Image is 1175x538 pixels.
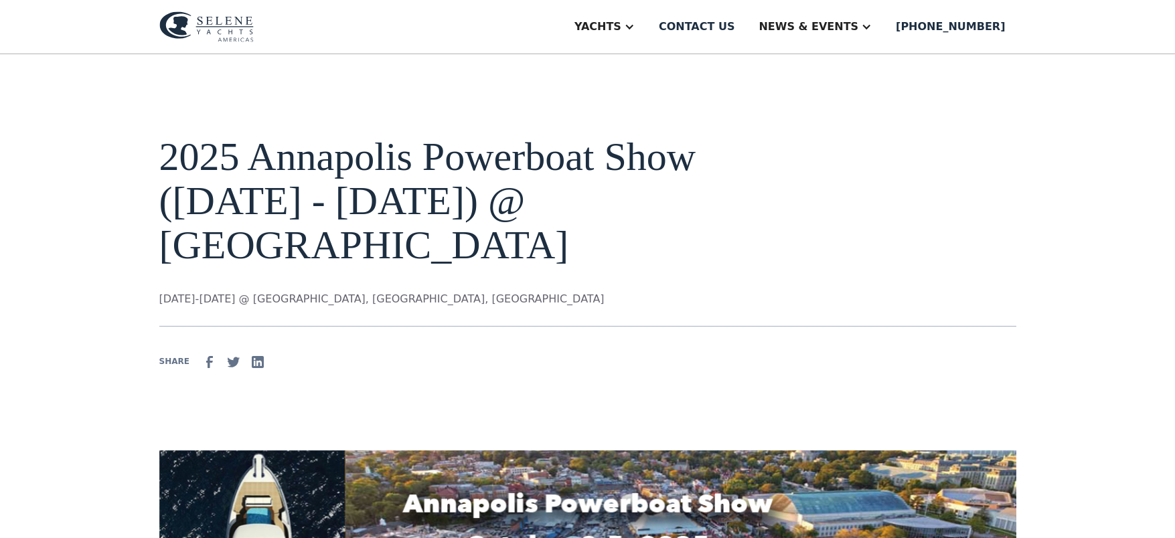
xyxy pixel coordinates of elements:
div: Contact us [659,19,735,35]
div: [PHONE_NUMBER] [896,19,1005,35]
img: logo [159,11,254,42]
div: SHARE [159,355,189,367]
p: [DATE]-[DATE] @ [GEOGRAPHIC_DATA], [GEOGRAPHIC_DATA], [GEOGRAPHIC_DATA] [159,291,716,307]
div: News & EVENTS [759,19,858,35]
img: Twitter [226,354,242,370]
img: Linkedin [250,354,266,370]
div: Yachts [574,19,621,35]
h1: 2025 Annapolis Powerboat Show ([DATE] - [DATE]) @ [GEOGRAPHIC_DATA] [159,134,716,267]
img: facebook [202,354,218,370]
